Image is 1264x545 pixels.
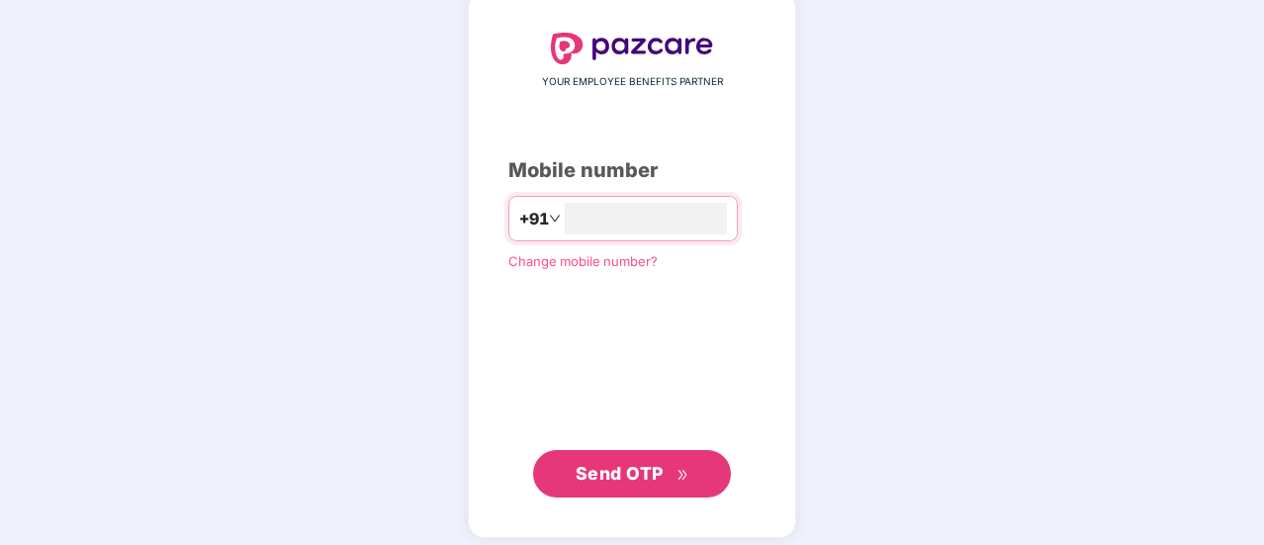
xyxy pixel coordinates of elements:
[677,469,689,482] span: double-right
[549,213,561,225] span: down
[508,253,658,269] a: Change mobile number?
[542,74,723,90] span: YOUR EMPLOYEE BENEFITS PARTNER
[551,33,713,64] img: logo
[508,155,756,186] div: Mobile number
[576,463,664,484] span: Send OTP
[533,450,731,498] button: Send OTPdouble-right
[519,207,549,231] span: +91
